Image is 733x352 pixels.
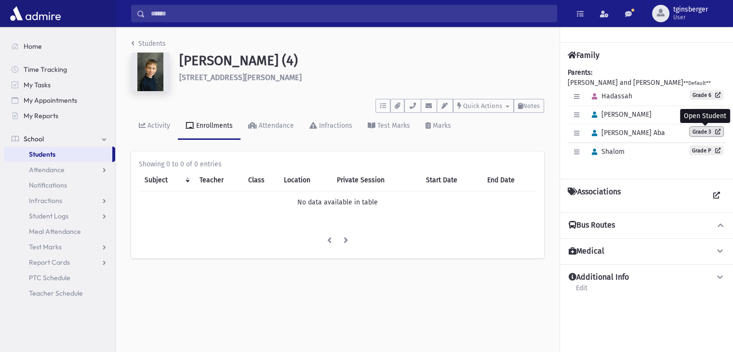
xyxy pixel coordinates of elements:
a: My Appointments [4,93,115,108]
a: School [4,131,115,147]
span: My Reports [24,111,58,120]
span: Meal Attendance [29,227,81,236]
span: Shalom [587,148,625,156]
span: Home [24,42,42,51]
a: Students [131,40,166,48]
div: Infractions [317,122,352,130]
th: Location [278,169,331,191]
span: Time Tracking [24,65,67,74]
span: Attendance [29,165,65,174]
span: Infractions [29,196,62,205]
button: Bus Routes [568,220,725,230]
div: Enrollments [194,122,233,130]
div: Marks [431,122,451,130]
h4: Family [568,51,600,60]
a: Infractions [4,193,115,208]
h4: Additional Info [569,272,629,283]
div: Attendance [257,122,294,130]
div: [PERSON_NAME] and [PERSON_NAME] [568,68,725,171]
a: Time Tracking [4,62,115,77]
span: Quick Actions [463,102,502,109]
b: Parents: [568,68,592,77]
a: My Tasks [4,77,115,93]
a: Teacher Schedule [4,285,115,301]
span: PTC Schedule [29,273,70,282]
span: My Tasks [24,81,51,89]
h4: Medical [569,246,604,257]
span: Notifications [29,181,67,190]
a: Meal Attendance [4,224,115,239]
button: Notes [514,99,544,113]
a: Notifications [4,177,115,193]
span: Notes [523,102,540,109]
a: Attendance [4,162,115,177]
a: Enrollments [178,113,240,140]
div: Test Marks [375,122,410,130]
th: Private Session [331,169,420,191]
a: Students [4,147,112,162]
span: [PERSON_NAME] [587,110,652,119]
h6: [STREET_ADDRESS][PERSON_NAME] [179,73,544,82]
span: Teacher Schedule [29,289,83,298]
a: Activity [131,113,178,140]
a: Attendance [240,113,302,140]
a: Test Marks [4,239,115,255]
span: Hadassah [587,92,632,100]
a: Student Logs [4,208,115,224]
input: Search [145,5,557,22]
a: Report Cards [4,255,115,270]
div: Open Student [680,109,730,123]
th: Class [242,169,278,191]
th: Start Date [420,169,481,191]
span: [PERSON_NAME] Aba [587,129,665,137]
a: Edit [575,283,588,300]
span: School [24,135,44,143]
a: Home [4,39,115,54]
div: Activity [146,122,170,130]
span: Students [29,150,55,159]
a: Infractions [302,113,360,140]
span: Report Cards [29,258,70,267]
h4: Associations [568,187,621,204]
a: Test Marks [360,113,418,140]
span: User [673,14,708,21]
th: End Date [481,169,536,191]
th: Subject [139,169,194,191]
td: No data available in table [139,191,536,214]
span: Student Logs [29,212,68,220]
a: View all Associations [708,187,725,204]
a: Marks [418,113,459,140]
span: Test Marks [29,243,62,251]
div: Showing 0 to 0 of 0 entries [139,159,536,169]
a: My Reports [4,108,115,123]
h1: [PERSON_NAME] (4) [179,53,544,69]
button: Medical [568,246,725,257]
th: Teacher [194,169,242,191]
span: tginsberger [673,6,708,14]
span: My Appointments [24,96,77,105]
a: Grade 3 [690,127,723,136]
a: PTC Schedule [4,270,115,285]
h4: Bus Routes [569,220,615,230]
nav: breadcrumb [131,39,166,53]
button: Quick Actions [453,99,514,113]
a: Grade P [689,146,723,155]
a: Grade 6 [690,90,723,100]
button: Additional Info [568,272,725,283]
img: AdmirePro [8,4,63,23]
